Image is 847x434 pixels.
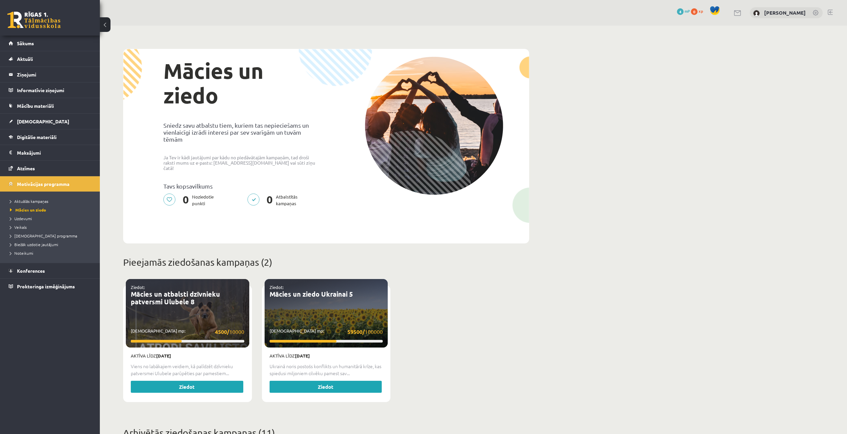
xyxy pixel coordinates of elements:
span: mP [685,8,690,14]
a: Ziedot [270,381,382,393]
span: 0 [691,8,698,15]
p: Aktīva līdz [131,353,244,359]
span: Aktuālās kampaņas [10,199,48,204]
a: Proktoringa izmēģinājums [9,279,92,294]
img: donation-campaign-image-5f3e0036a0d26d96e48155ce7b942732c76651737588babb5c96924e9bd6788c.png [365,57,503,195]
span: Atzīmes [17,165,35,171]
span: 4 [677,8,684,15]
span: Proktoringa izmēģinājums [17,283,75,289]
span: [DEMOGRAPHIC_DATA] [17,118,69,124]
a: Noteikumi [10,250,93,256]
p: Noziedotie punkti [163,194,218,207]
a: Uzdevumi [10,216,93,221]
span: Mācies un ziedo [10,207,46,213]
p: Pieejamās ziedošanas kampaņas (2) [123,255,529,269]
img: Alexandra Pavlova [753,10,760,17]
span: Sākums [17,40,34,46]
p: Sniedz savu atbalstu tiem, kuriem tas nepieciešams un vienlaicīgi izrādi interesi par sev svarīgā... [163,122,321,143]
legend: Ziņojumi [17,67,92,82]
span: 10000 [215,328,244,336]
a: Maksājumi [9,145,92,160]
a: Mācies un ziedo [10,207,93,213]
span: Uzdevumi [10,216,32,221]
span: Veikals [10,224,27,230]
a: Ziņojumi [9,67,92,82]
p: Tavs kopsavilkums [163,183,321,190]
a: [DEMOGRAPHIC_DATA] [9,114,92,129]
span: Konferences [17,268,45,274]
span: 100000 [347,328,383,336]
span: 0 [263,194,276,207]
a: Informatīvie ziņojumi [9,82,92,98]
span: Aktuāli [17,56,33,62]
span: Mācību materiāli [17,103,54,109]
p: Atbalstītās kampaņas [247,194,302,207]
a: 0 xp [691,8,706,14]
p: [DEMOGRAPHIC_DATA] mp: [270,328,383,336]
a: Ziedot: [131,284,145,290]
strong: [DATE] [156,353,171,359]
span: Biežāk uzdotie jautājumi [10,242,58,247]
h1: Mācies un ziedo [163,59,321,108]
legend: Informatīvie ziņojumi [17,82,92,98]
a: Veikals [10,224,93,230]
a: [DEMOGRAPHIC_DATA] programma [10,233,93,239]
a: Rīgas 1. Tālmācības vidusskola [7,12,61,28]
a: [PERSON_NAME] [764,9,806,16]
strong: 4500/ [215,328,229,335]
a: Mācies un ziedo Ukrainai 5 [270,290,353,298]
p: Ja Tev ir kādi jautājumi par kādu no piedāvātajām kampaņām, tad droši raksti mums uz e-pastu: [EM... [163,155,321,171]
a: Atzīmes [9,161,92,176]
p: Viens no labākajiem veidiem, kā palīdzēt dzīvnieku patversmei Ulubele parūpēties par pamestiem... [131,363,244,377]
strong: [DATE] [295,353,310,359]
a: Mācību materiāli [9,98,92,113]
a: Biežāk uzdotie jautājumi [10,241,93,247]
a: 4 mP [677,8,690,14]
p: Ukrainā noris postošs konflikts un humanitārā krīze, kas spiedusi miljoniem cilvēku pamest sav... [270,363,383,377]
span: xp [699,8,703,14]
a: Ziedot [131,381,243,393]
span: Noteikumi [10,250,33,256]
legend: Maksājumi [17,145,92,160]
a: Aktuāli [9,51,92,67]
a: Digitālie materiāli [9,129,92,145]
span: Motivācijas programma [17,181,70,187]
span: Digitālie materiāli [17,134,57,140]
p: [DEMOGRAPHIC_DATA] mp: [131,328,244,336]
span: 0 [179,194,192,207]
a: Konferences [9,263,92,278]
p: Aktīva līdz [270,353,383,359]
a: Aktuālās kampaņas [10,198,93,204]
strong: 59500/ [347,328,365,335]
a: Motivācijas programma [9,176,92,192]
a: Ziedot: [270,284,284,290]
span: [DEMOGRAPHIC_DATA] programma [10,233,77,238]
a: Sākums [9,36,92,51]
a: Mācies un atbalsti dzīvnieku patversmi Ulubele 8 [131,290,220,306]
